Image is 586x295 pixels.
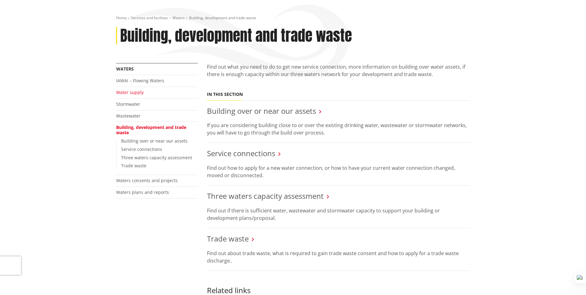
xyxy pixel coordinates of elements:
a: Stormwater [116,101,140,107]
a: Waters plans and reports [116,189,169,195]
a: Building over or near our assets [207,106,316,116]
a: Services and facilities [131,15,168,20]
a: Trade waste [207,233,249,244]
a: Service connections [121,146,162,152]
h5: In this section [207,92,243,97]
span: Building, development and trade waste [189,15,256,20]
h1: Building, development and trade waste [120,27,352,45]
a: Wastewater [116,113,141,119]
a: Waters [172,15,185,20]
p: If you are considering building close to or over the existing drinking water, wastewater or storm... [207,122,470,136]
a: Three waters capacity assessment [207,191,324,201]
p: Find out if there is sufficient water, wastewater and stormwater capacity to support your buildin... [207,207,470,222]
a: Waters [116,66,134,72]
a: Trade waste [121,163,146,169]
iframe: Messenger Launcher [558,269,580,291]
a: Waters consents and projects [116,177,178,183]
h3: Related links [207,277,470,295]
a: Home [116,15,127,20]
p: Find out what you need to do to get new service connection, more information on building over wat... [207,63,470,85]
a: Service connections [207,148,275,158]
nav: breadcrumb [116,15,470,21]
a: Three waters capacity assessment [121,155,192,160]
a: Building over or near our assets [121,138,188,144]
a: Water supply [116,89,144,95]
p: Find out how to apply for a new water connection, or how to have your current water connection ch... [207,164,470,179]
a: IAWAI – Flowing Waters [116,78,164,83]
p: Find out about trade waste, what is required to gain trade waste consent and how to apply for a t... [207,250,470,264]
a: Building, development and trade waste [116,124,186,135]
